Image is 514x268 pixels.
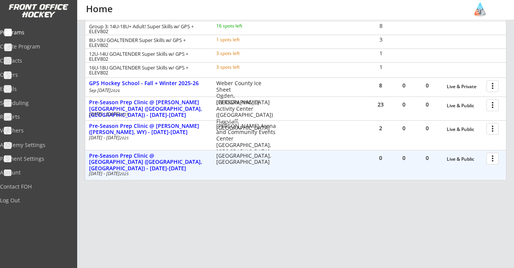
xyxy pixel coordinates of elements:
div: 16 spots left [216,24,266,28]
div: Pre-Season Prep Clinic @ [GEOGRAPHIC_DATA] ([GEOGRAPHIC_DATA], [GEOGRAPHIC_DATA]) - [DATE]-[DATE] [89,153,208,172]
div: [DATE] - [DATE] [89,136,206,140]
div: 0 [416,83,439,88]
div: 1 spots left [216,37,266,42]
button: more_vert [486,80,499,92]
div: 3 spots left [216,65,266,69]
em: 2025 [120,135,129,140]
div: Live & Private [447,84,483,89]
div: 0 [416,155,439,161]
div: GPS Hockey School - Fall + Winter 2025-26 [89,80,208,87]
button: more_vert [486,153,499,165]
div: [PERSON_NAME] Activity Center ([GEOGRAPHIC_DATA]) Flagstaff, [GEOGRAPHIC_DATA] [216,99,276,131]
div: 8 [369,83,392,88]
div: [GEOGRAPHIC_DATA], [GEOGRAPHIC_DATA] [216,153,276,166]
button: more_vert [486,123,499,135]
div: 0 [392,155,415,161]
div: 0 [416,126,439,131]
div: 8U-10U GOALTENDER Super Skills w/ GPS + ELEV802 [89,38,206,48]
div: 3 spots left [216,51,266,56]
div: 8 [370,23,392,29]
div: Sep [DATE] [89,88,206,93]
div: [DATE] - [DATE] [89,171,206,176]
div: Live & Public [447,103,483,108]
div: [PERSON_NAME] Arena and Community Events Center [GEOGRAPHIC_DATA], [GEOGRAPHIC_DATA] [216,123,276,155]
div: 0 [392,83,415,88]
div: 12U-14U GOALTENDER Super Skills w/ GPS + ELEV802 [89,52,206,61]
div: 16U-18U GOALTENDER Super Skills w/ GPS + ELEV802 [89,65,206,75]
div: 1 [370,51,392,56]
div: Pre-Season Prep Clinic @ [PERSON_NAME][GEOGRAPHIC_DATA] ([GEOGRAPHIC_DATA], [GEOGRAPHIC_DATA]) - ... [89,99,208,118]
div: 0 [369,155,392,161]
div: 2 [369,126,392,131]
div: 0 [392,102,415,107]
div: Weber County Ice Sheet Ogden, [GEOGRAPHIC_DATA] [216,80,276,106]
em: 2025 [120,111,129,117]
div: 0 [416,102,439,107]
button: more_vert [486,99,499,111]
em: 2026 [111,88,120,93]
div: [DATE] - [DATE] [89,112,206,116]
div: 23 [369,102,392,107]
div: 0 [392,126,415,131]
em: 2025 [120,171,129,176]
div: 1 [370,65,392,70]
div: Live & Public [447,127,483,132]
div: Pre-Season Prep Clinic @ [PERSON_NAME] ([PERSON_NAME], WY) - [DATE]-[DATE] [89,123,208,136]
div: Group 3: 14U-18U+ Adult! Super Skills w/ GPS + ELEV802 [89,24,206,34]
div: Live & Public [447,157,483,162]
div: 3 [370,37,392,42]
